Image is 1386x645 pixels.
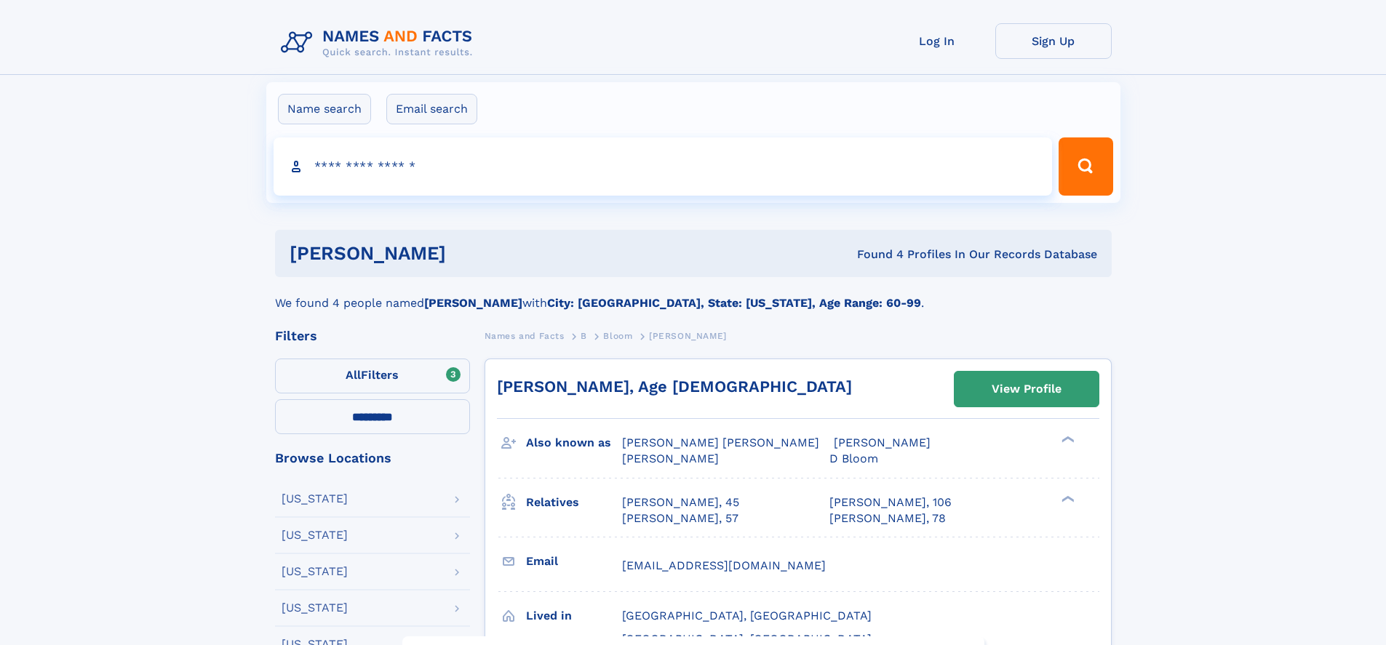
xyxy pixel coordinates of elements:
a: [PERSON_NAME], Age [DEMOGRAPHIC_DATA] [497,377,852,396]
span: Bloom [603,331,632,341]
div: [US_STATE] [282,566,348,577]
div: [US_STATE] [282,602,348,614]
div: ❯ [1058,435,1075,444]
a: [PERSON_NAME], 57 [622,510,738,526]
a: Names and Facts [485,326,565,345]
a: View Profile [955,372,1099,406]
span: [PERSON_NAME] [622,452,719,465]
a: [PERSON_NAME], 78 [829,510,946,526]
div: Filters [275,329,470,342]
button: Search Button [1059,137,1112,196]
div: [US_STATE] [282,493,348,505]
img: Logo Names and Facts [275,23,485,63]
b: [PERSON_NAME] [424,296,522,310]
span: [PERSON_NAME] [PERSON_NAME] [622,436,819,449]
h3: Also known as [526,430,622,455]
span: All [346,368,361,382]
h3: Email [526,549,622,574]
a: [PERSON_NAME], 106 [829,494,952,510]
div: ❯ [1058,494,1075,503]
div: View Profile [992,372,1062,406]
div: We found 4 people named with . [275,277,1112,312]
span: [PERSON_NAME] [834,436,931,449]
label: Filters [275,358,470,393]
b: City: [GEOGRAPHIC_DATA], State: [US_STATE], Age Range: 60-99 [547,296,921,310]
label: Name search [278,94,371,124]
h3: Lived in [526,604,622,628]
a: [PERSON_NAME], 45 [622,494,739,510]
a: Sign Up [995,23,1112,59]
span: D Bloom [829,452,878,465]
span: [GEOGRAPHIC_DATA], [GEOGRAPHIC_DATA] [622,609,872,622]
div: Found 4 Profiles In Our Records Database [651,247,1097,263]
span: [PERSON_NAME] [649,331,727,341]
label: Email search [386,94,477,124]
a: Bloom [603,326,632,345]
h3: Relatives [526,490,622,515]
a: Log In [879,23,995,59]
div: [US_STATE] [282,529,348,541]
a: B [581,326,587,345]
span: B [581,331,587,341]
div: Browse Locations [275,452,470,465]
span: [EMAIL_ADDRESS][DOMAIN_NAME] [622,558,826,572]
input: search input [274,137,1053,196]
h1: [PERSON_NAME] [290,244,652,263]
